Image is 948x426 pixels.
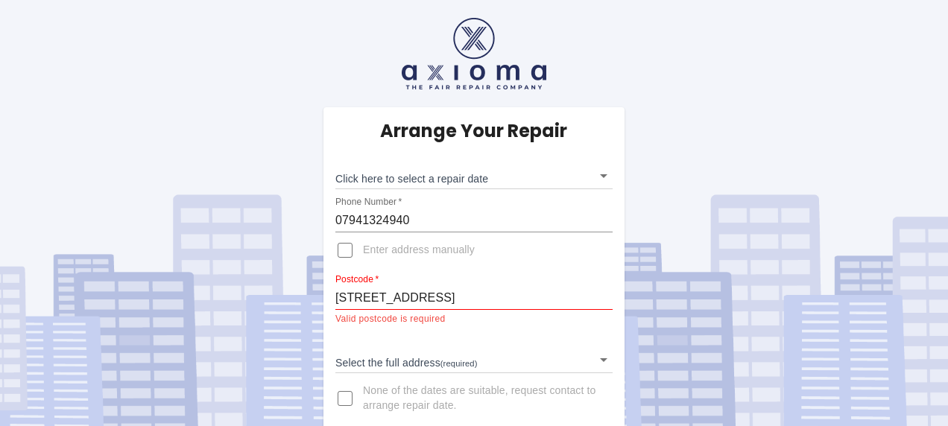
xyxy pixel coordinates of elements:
[380,119,567,143] h5: Arrange Your Repair
[335,312,613,327] p: Valid postcode is required
[363,384,601,413] span: None of the dates are suitable, request contact to arrange repair date.
[363,243,475,258] span: Enter address manually
[402,18,546,89] img: axioma
[335,273,379,286] label: Postcode
[335,196,402,209] label: Phone Number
